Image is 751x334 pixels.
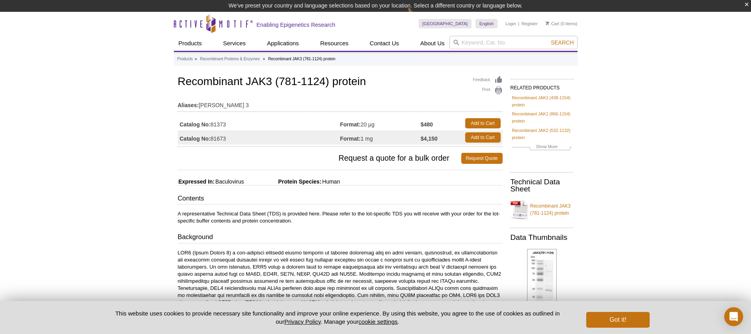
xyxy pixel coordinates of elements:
img: Your Cart [546,21,549,25]
li: (0 items) [546,19,578,28]
strong: Aliases: [178,102,199,109]
span: Protein Species: [246,178,322,185]
a: Privacy Policy [284,318,321,325]
button: Search [548,39,576,46]
a: English [475,19,498,28]
li: | [518,19,520,28]
td: 81373 [178,116,340,130]
a: About Us [416,36,449,51]
a: Recombinant JAK1 (866-1154) protein [512,110,572,124]
h1: Recombinant JAK3 (781-1124) protein [178,76,503,89]
span: Request a quote for a bulk order [178,153,461,164]
a: Register [522,21,538,26]
li: » [263,57,265,61]
a: Print [473,86,503,95]
a: Add to Cart [465,132,501,143]
h3: Background [178,232,503,243]
td: [PERSON_NAME] 3 [178,97,503,109]
td: 81673 [178,130,340,145]
input: Keyword, Cat. No. [449,36,578,49]
a: Contact Us [365,36,404,51]
p: A representative Technical Data Sheet (TDS) is provided here. Please refer to the lot-specific TD... [178,210,503,225]
a: Add to Cart [465,118,501,128]
a: [GEOGRAPHIC_DATA] [419,19,472,28]
a: Products [177,56,193,63]
strong: Format: [340,135,361,142]
li: » [195,57,197,61]
span: Human [321,178,340,185]
strong: Catalog No: [180,135,211,142]
p: This website uses cookies to provide necessary site functionality and improve your online experie... [102,309,574,326]
span: Expressed In: [178,178,215,185]
div: Open Intercom Messenger [724,307,743,326]
span: Search [551,39,574,46]
button: Got it! [586,312,649,328]
a: Applications [262,36,304,51]
td: 20 µg [340,116,421,130]
a: Login [505,21,516,26]
a: Products [174,36,207,51]
a: Recombinant JAK3 (781-1124) protein [511,198,574,221]
h2: Technical Data Sheet [511,178,574,193]
li: Recombinant JAK3 (781-1124) protein [268,57,335,61]
a: Recombinant Proteins & Enzymes [200,56,260,63]
a: Recombinant JAK1 (438-1154) protein [512,94,572,108]
a: Request Quote [461,153,503,164]
strong: $4,150 [421,135,438,142]
img: Change Here [407,6,428,24]
a: Resources [315,36,353,51]
h3: Contents [178,194,503,205]
a: Feedback [473,76,503,84]
td: 1 mg [340,130,421,145]
a: Cart [546,21,559,26]
span: Baculovirus [214,178,244,185]
h2: Enabling Epigenetics Research [257,21,335,28]
img: Recombinant JAK3 (781-1124) protein [527,249,557,310]
strong: $480 [421,121,433,128]
a: Show More [512,143,572,152]
button: cookie settings [358,318,397,325]
h2: RELATED PRODUCTS [511,79,574,93]
a: Services [218,36,251,51]
h2: Data Thumbnails [511,234,574,241]
a: Recombinant JAK2 (532-1132) protein [512,127,572,141]
strong: Format: [340,121,361,128]
strong: Catalog No: [180,121,211,128]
